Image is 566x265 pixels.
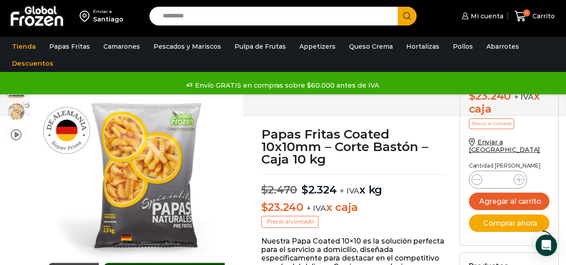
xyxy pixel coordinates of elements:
a: Enviar a [GEOGRAPHIC_DATA] [469,138,540,154]
a: Pollos [448,38,477,55]
span: Carrito [530,12,555,21]
div: x caja [469,90,549,116]
h1: Papas Fritas Coated 10x10mm – Corte Bastón – Caja 10 kg [261,128,446,165]
p: Cantidad [PERSON_NAME] [469,163,549,169]
bdi: 23.240 [261,201,303,214]
span: Mi cuenta [468,12,503,21]
div: Santiago [93,15,123,24]
a: 0 Carrito [512,6,557,27]
span: $ [261,183,268,196]
a: Tienda [8,38,40,55]
span: + IVA [514,93,534,101]
div: Open Intercom Messenger [536,235,557,256]
span: $ [302,183,308,196]
bdi: 2.470 [261,183,298,196]
bdi: 23.240 [469,89,511,102]
span: 10×10 [7,103,25,121]
a: Papas Fritas [45,38,94,55]
button: Agregar al carrito [469,193,549,210]
a: Queso Crema [345,38,397,55]
bdi: 2.324 [302,183,337,196]
p: x caja [261,201,446,214]
span: + IVA [306,204,326,213]
a: Camarones [99,38,145,55]
button: Search button [398,7,417,25]
a: Hortalizas [402,38,444,55]
span: $ [261,201,268,214]
div: Enviar a [93,8,123,15]
a: Pulpa de Frutas [230,38,290,55]
button: Comprar ahora [469,215,549,232]
span: $ [469,89,476,102]
p: Precio al contado [469,118,514,129]
a: Appetizers [295,38,340,55]
img: address-field-icon.svg [80,8,93,24]
a: Abarrotes [482,38,523,55]
input: Product quantity [489,173,506,186]
span: + IVA [340,186,359,195]
p: Precio al contado [261,216,319,227]
a: Pescados y Mariscos [149,38,226,55]
a: Descuentos [8,55,58,72]
span: 0 [523,9,530,17]
p: x kg [261,174,446,197]
a: Mi cuenta [460,7,503,25]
